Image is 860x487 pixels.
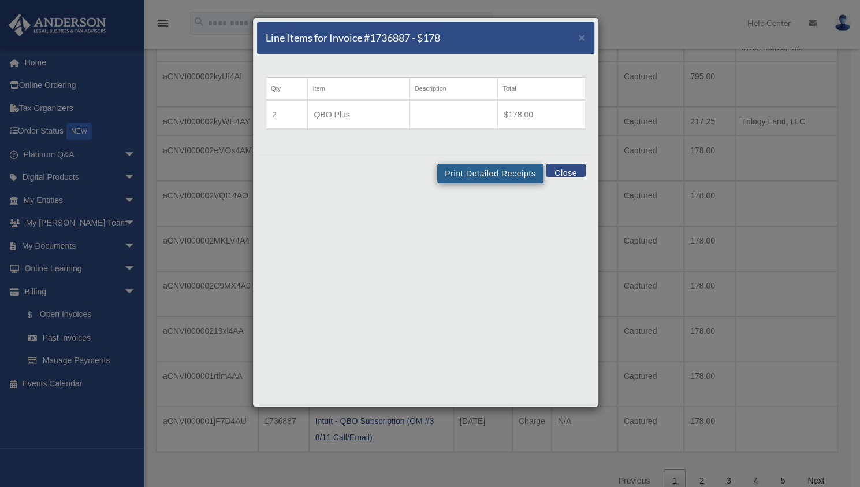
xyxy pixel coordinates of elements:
th: Qty [266,78,308,101]
th: Description [409,78,498,101]
th: Total [498,78,586,101]
h5: Line Items for Invoice #1736887 - $178 [266,31,440,45]
th: Item [308,78,409,101]
td: $178.00 [498,100,586,129]
button: Close [578,31,586,43]
button: Close [546,164,586,177]
td: QBO Plus [308,100,409,129]
td: 2 [266,100,308,129]
span: × [578,31,586,44]
button: Print Detailed Receipts [437,164,543,183]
